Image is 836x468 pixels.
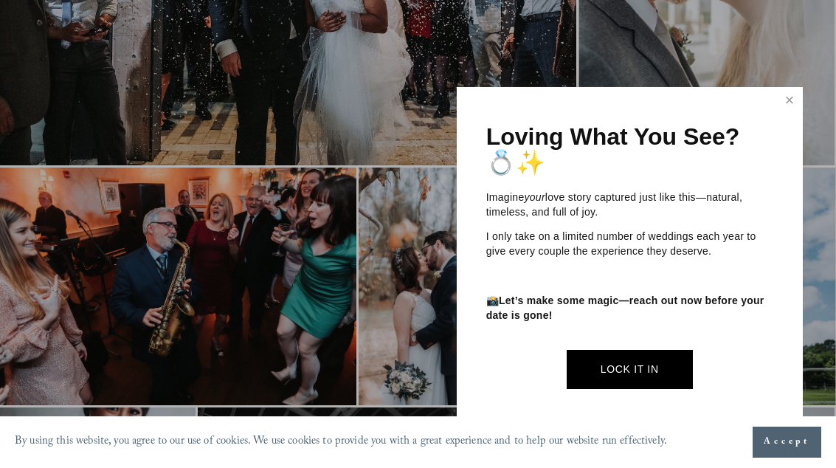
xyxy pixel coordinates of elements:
[486,230,773,258] p: I only take on a limited number of weddings each year to give every couple the experience they de...
[486,295,767,321] strong: Let’s make some magic—reach out now before your date is gone!
[486,124,773,176] h1: Loving What You See? 💍✨
[778,89,801,113] a: Close
[764,435,810,450] span: Accept
[486,294,773,323] p: 📸
[15,431,667,452] p: By using this website, you agree to our use of cookies. We use cookies to provide you with a grea...
[567,350,693,389] a: Lock It In
[486,190,773,219] p: Imagine love story captured just like this—natural, timeless, and full of joy.
[753,427,821,458] button: Accept
[524,191,545,203] em: your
